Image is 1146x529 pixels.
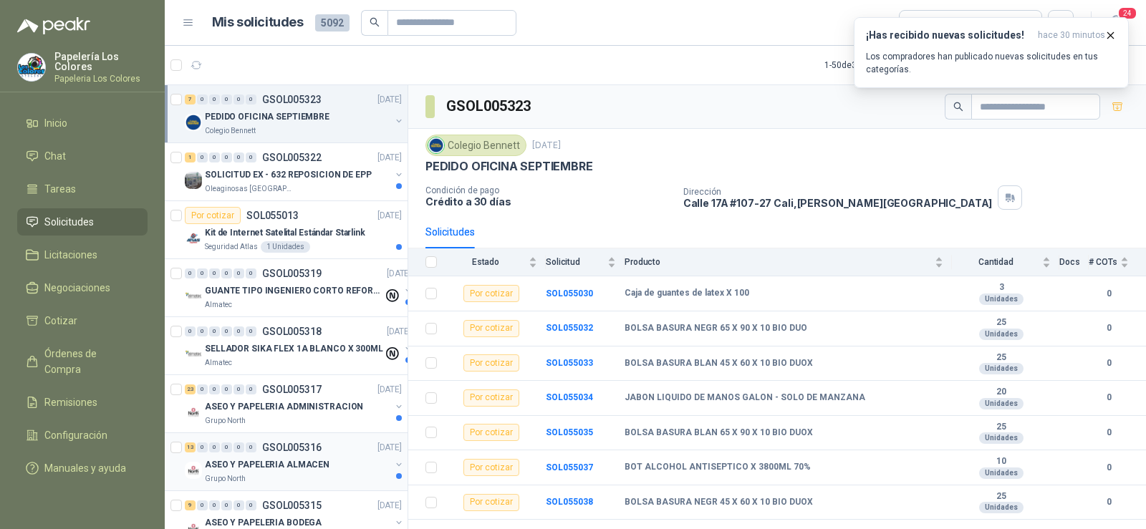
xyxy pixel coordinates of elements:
span: Producto [625,257,932,267]
div: Por cotizar [463,494,519,511]
span: search [953,102,963,112]
div: 13 [185,442,196,452]
p: SOLICITUD EX - 632 REPOSICION DE EPP [205,168,372,182]
a: Licitaciones [17,241,148,268]
th: Producto [625,248,952,276]
b: 25 [952,317,1051,329]
b: SOL055035 [546,427,593,437]
div: 7 [185,94,196,105]
p: SELLADOR SIKA FLEX 1A BLANCO X 300ML [205,342,383,356]
span: Estado [446,257,526,267]
a: Chat [17,142,148,170]
div: Por cotizar [463,424,519,441]
p: Colegio Bennett [205,125,256,137]
p: Oleaginosas [GEOGRAPHIC_DATA][PERSON_NAME] [205,183,295,195]
th: # COTs [1089,248,1146,276]
div: Colegio Bennett [425,135,526,156]
div: 9 [185,500,196,510]
div: 0 [221,152,232,162]
div: 0 [233,326,244,336]
p: Seguridad Atlas [205,241,258,253]
div: 0 [233,94,244,105]
div: Unidades [979,502,1024,513]
b: SOL055030 [546,288,593,299]
span: 5092 [315,14,350,31]
div: Unidades [979,398,1024,409]
div: 0 [185,268,196,278]
p: Los compradores han publicado nuevas solicitudes en tus categorías. [866,50,1117,76]
a: Inicio [17,110,148,137]
a: Cotizar [17,307,148,334]
div: 0 [221,326,232,336]
p: Papeleria Los Colores [54,74,148,83]
a: Manuales y ayuda [17,455,148,482]
div: 0 [246,500,256,510]
p: Dirección [683,187,993,197]
div: 0 [209,268,220,278]
div: 0 [197,442,208,452]
div: 0 [246,152,256,162]
b: BOLSA BASURA NEGR 45 X 60 X 10 BIO DUOX [625,497,813,508]
a: Tareas [17,175,148,203]
p: PEDIDO OFICINA SEPTIEMBRE [425,159,593,174]
p: Almatec [205,357,232,369]
img: Logo peakr [17,17,90,34]
b: SOL055032 [546,323,593,333]
div: Por cotizar [463,389,519,407]
b: 10 [952,456,1051,467]
h1: Mis solicitudes [212,12,304,33]
span: Tareas [44,181,76,197]
img: Company Logo [185,172,202,189]
span: Órdenes de Compra [44,346,134,377]
div: Solicitudes [425,224,475,240]
p: [DATE] [377,499,402,513]
button: ¡Has recibido nuevas solicitudes!hace 30 minutos Los compradores han publicado nuevas solicitudes... [854,17,1129,88]
p: Papelería Los Colores [54,52,148,72]
span: 24 [1117,6,1137,20]
th: Cantidad [952,248,1059,276]
div: Unidades [979,293,1024,305]
div: 0 [197,500,208,510]
b: 25 [952,352,1051,364]
a: 0 0 0 0 0 0 GSOL005319[DATE] Company LogoGUANTE TIPO INGENIERO CORTO REFORZADOAlmatec [185,265,414,311]
p: Kit de Internet Satelital Estándar Starlink [205,226,365,240]
p: [DATE] [377,383,402,397]
b: 0 [1089,356,1129,370]
span: Licitaciones [44,247,97,263]
div: 1 [185,152,196,162]
div: Por cotizar [463,320,519,337]
div: 1 Unidades [261,241,310,253]
b: 25 [952,422,1051,433]
div: 0 [209,94,220,105]
div: 0 [209,152,220,162]
p: GSOL005317 [262,384,322,394]
b: BOT ALCOHOL ANTISEPTICO X 3800ML 70% [625,462,811,473]
span: Configuración [44,427,107,443]
span: search [370,17,380,27]
b: BOLSA BASURA BLAN 45 X 60 X 10 BIO DUOX [625,358,813,369]
b: Caja de guantes de latex X 100 [625,288,749,299]
span: Cotizar [44,313,77,329]
h3: ¡Has recibido nuevas solicitudes! [866,29,1032,42]
p: ASEO Y PAPELERIA ALMACEN [205,458,329,472]
img: Company Logo [185,462,202,479]
a: 13 0 0 0 0 0 GSOL005316[DATE] Company LogoASEO Y PAPELERIA ALMACENGrupo North [185,439,405,485]
div: 0 [233,500,244,510]
div: 0 [221,268,232,278]
b: BOLSA BASURA BLAN 65 X 90 X 10 BIO DUOX [625,427,813,439]
p: GSOL005322 [262,152,322,162]
a: Negociaciones [17,274,148,301]
span: Solicitud [546,257,605,267]
div: 0 [246,268,256,278]
b: SOL055037 [546,462,593,472]
b: JABON LIQUIDO DE MANOS GALON - SOLO DE MANZANA [625,392,865,404]
div: 0 [209,500,220,510]
div: 0 [246,326,256,336]
p: Condición de pago [425,185,672,195]
div: Unidades [979,467,1024,479]
div: 0 [209,326,220,336]
a: SOL055034 [546,392,593,402]
a: SOL055033 [546,358,593,368]
p: SOL055013 [246,210,299,220]
div: 0 [197,152,208,162]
